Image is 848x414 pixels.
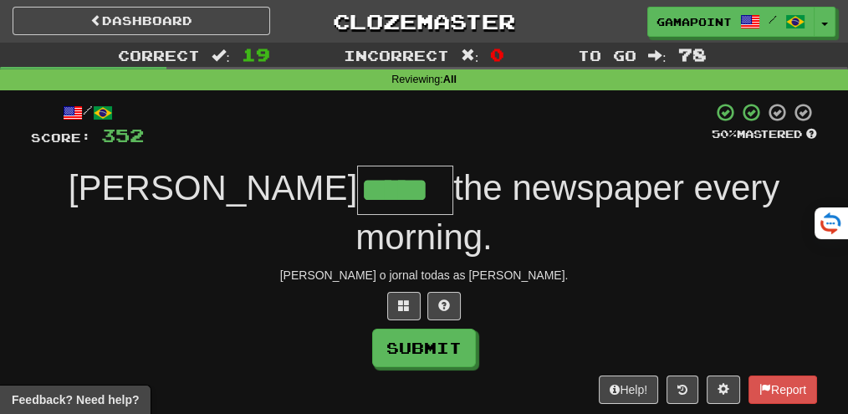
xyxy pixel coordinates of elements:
[427,292,461,320] button: Single letter hint - you only get 1 per sentence and score half the points! alt+h
[31,130,91,145] span: Score:
[599,376,658,404] button: Help!
[769,13,777,25] span: /
[13,7,270,35] a: Dashboard
[242,44,270,64] span: 19
[443,74,457,85] strong: All
[712,127,817,142] div: Mastered
[118,47,200,64] span: Correct
[667,376,698,404] button: Round history (alt+y)
[712,127,737,141] span: 50 %
[678,44,707,64] span: 78
[295,7,553,36] a: Clozemaster
[372,329,476,367] button: Submit
[31,267,817,284] div: [PERSON_NAME] o jornal todas as [PERSON_NAME].
[748,376,817,404] button: Report
[656,14,732,29] span: GamaPoint
[461,49,479,63] span: :
[490,44,504,64] span: 0
[212,49,230,63] span: :
[387,292,421,320] button: Switch sentence to multiple choice alt+p
[344,47,449,64] span: Incorrect
[69,168,357,207] span: [PERSON_NAME]
[101,125,144,146] span: 352
[578,47,636,64] span: To go
[648,49,667,63] span: :
[647,7,815,37] a: GamaPoint /
[355,168,779,257] span: the newspaper every morning.
[12,391,139,408] span: Open feedback widget
[31,102,144,123] div: /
